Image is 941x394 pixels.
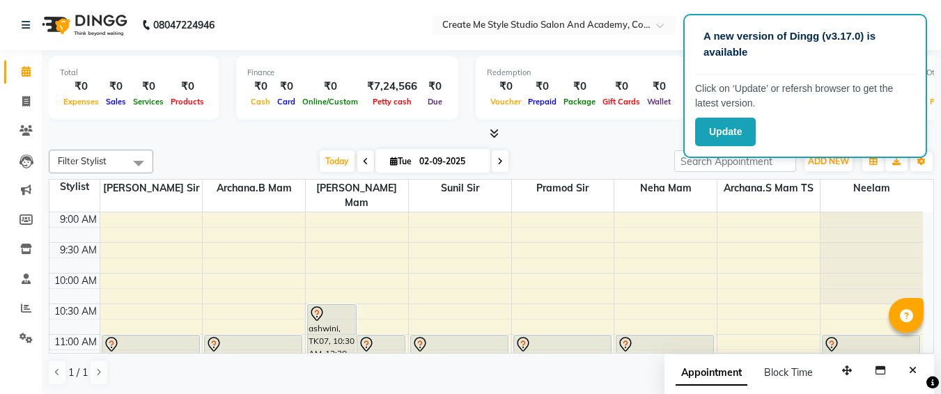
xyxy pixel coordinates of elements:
[695,118,756,146] button: Update
[299,79,361,95] div: ₹0
[717,180,820,197] span: Archana.S mam TS
[644,79,674,95] div: ₹0
[808,156,849,166] span: ADD NEW
[415,151,485,172] input: 2025-09-02
[49,180,100,194] div: Stylist
[424,97,446,107] span: Due
[524,79,560,95] div: ₹0
[247,67,447,79] div: Finance
[599,97,644,107] span: Gift Cards
[130,97,167,107] span: Services
[52,304,100,319] div: 10:30 AM
[644,97,674,107] span: Wallet
[882,338,927,380] iframe: chat widget
[274,97,299,107] span: Card
[676,361,747,386] span: Appointment
[60,97,102,107] span: Expenses
[560,79,599,95] div: ₹0
[487,79,524,95] div: ₹0
[614,180,717,197] span: Neha mam
[674,150,796,172] input: Search Appointment
[247,97,274,107] span: Cash
[52,335,100,349] div: 11:00 AM
[804,152,853,171] button: ADD NEW
[153,6,215,45] b: 08047224946
[361,79,423,95] div: ₹7,24,566
[703,29,907,60] p: A new version of Dingg (v3.17.0) is available
[203,180,305,197] span: Archana.B mam
[60,79,102,95] div: ₹0
[387,156,415,166] span: Tue
[60,67,208,79] div: Total
[369,97,415,107] span: Petty cash
[57,212,100,227] div: 9:00 AM
[599,79,644,95] div: ₹0
[58,155,107,166] span: Filter Stylist
[247,79,274,95] div: ₹0
[409,180,511,197] span: Sunil sir
[306,180,408,212] span: [PERSON_NAME] mam
[423,79,447,95] div: ₹0
[102,97,130,107] span: Sales
[57,243,100,258] div: 9:30 AM
[36,6,131,45] img: logo
[560,97,599,107] span: Package
[102,79,130,95] div: ₹0
[512,180,614,197] span: Pramod sir
[130,79,167,95] div: ₹0
[764,366,813,379] span: Block Time
[320,150,355,172] span: Today
[299,97,361,107] span: Online/Custom
[167,79,208,95] div: ₹0
[524,97,560,107] span: Prepaid
[167,97,208,107] span: Products
[52,274,100,288] div: 10:00 AM
[100,180,203,197] span: [PERSON_NAME] sir
[68,365,88,380] span: 1 / 1
[487,67,674,79] div: Redemption
[821,180,923,197] span: Neelam
[695,81,915,111] p: Click on ‘Update’ or refersh browser to get the latest version.
[274,79,299,95] div: ₹0
[487,97,524,107] span: Voucher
